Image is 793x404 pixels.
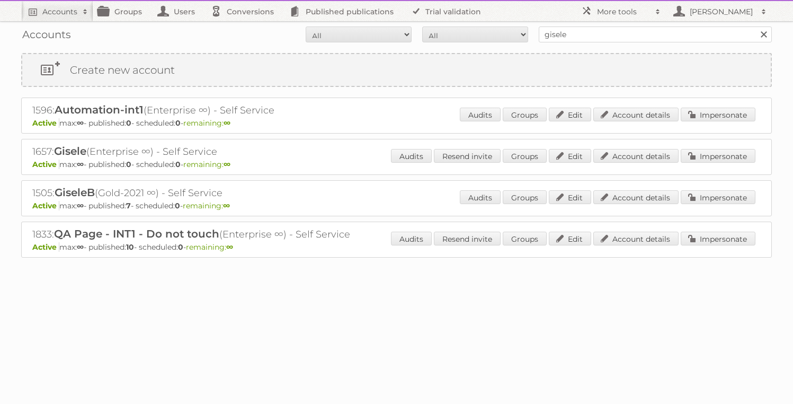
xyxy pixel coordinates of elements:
span: Gisele [54,145,86,157]
p: max: - published: - scheduled: - [32,201,761,210]
a: Trial validation [404,1,492,21]
a: Impersonate [681,190,755,204]
h2: 1505: (Gold-2021 ∞) - Self Service [32,186,403,200]
a: Account details [593,232,679,245]
strong: ∞ [223,201,230,210]
h2: Accounts [42,6,77,17]
strong: 7 [126,201,131,210]
strong: ∞ [77,242,84,252]
span: remaining: [183,160,230,169]
a: Groups [503,108,547,121]
strong: ∞ [224,160,230,169]
span: remaining: [186,242,233,252]
p: max: - published: - scheduled: - [32,242,761,252]
a: Impersonate [681,232,755,245]
a: Edit [549,108,591,121]
a: Groups [503,149,547,163]
h2: [PERSON_NAME] [687,6,756,17]
span: remaining: [183,118,230,128]
h2: 1833: (Enterprise ∞) - Self Service [32,227,403,241]
span: Active [32,201,59,210]
strong: 0 [175,160,181,169]
strong: 0 [175,118,181,128]
a: Published publications [284,1,404,21]
a: Resend invite [434,232,501,245]
a: Users [153,1,206,21]
h2: 1596: (Enterprise ∞) - Self Service [32,103,403,117]
span: Active [32,160,59,169]
a: Impersonate [681,108,755,121]
a: Create new account [22,54,771,86]
a: Audits [460,108,501,121]
a: Audits [460,190,501,204]
strong: ∞ [77,160,84,169]
a: Account details [593,149,679,163]
span: remaining: [183,201,230,210]
a: Groups [93,1,153,21]
strong: 0 [126,160,131,169]
a: [PERSON_NAME] [666,1,772,21]
a: Resend invite [434,149,501,163]
h2: 1657: (Enterprise ∞) - Self Service [32,145,403,159]
a: Conversions [206,1,284,21]
a: Impersonate [681,149,755,163]
p: max: - published: - scheduled: - [32,160,761,169]
a: Edit [549,149,591,163]
span: Automation-int1 [55,103,144,116]
strong: 10 [126,242,134,252]
strong: ∞ [226,242,233,252]
a: Audits [391,149,432,163]
strong: ∞ [77,201,84,210]
span: GiseleB [55,186,95,199]
a: Accounts [21,1,93,21]
a: Account details [593,108,679,121]
a: More tools [576,1,666,21]
strong: 0 [178,242,183,252]
h2: More tools [597,6,650,17]
span: Active [32,118,59,128]
a: Audits [391,232,432,245]
a: Account details [593,190,679,204]
span: Active [32,242,59,252]
a: Groups [503,190,547,204]
p: max: - published: - scheduled: - [32,118,761,128]
span: QA Page - INT1 - Do not touch [54,227,219,240]
a: Groups [503,232,547,245]
strong: 0 [175,201,180,210]
strong: 0 [126,118,131,128]
strong: ∞ [77,118,84,128]
a: Edit [549,190,591,204]
strong: ∞ [224,118,230,128]
a: Edit [549,232,591,245]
